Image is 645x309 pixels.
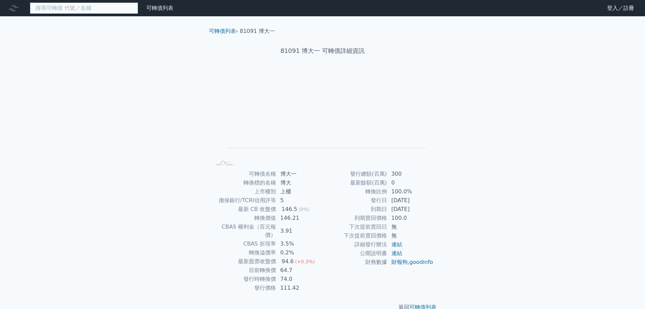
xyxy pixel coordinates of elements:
[323,240,387,249] td: 詳細發行辦法
[387,231,434,240] td: 無
[280,257,295,266] div: 94.6
[212,266,276,275] td: 目前轉換價
[323,196,387,205] td: 發行日
[276,266,323,275] td: 64.7
[387,170,434,178] td: 300
[212,187,276,196] td: 上市櫃別
[602,3,640,14] a: 登入／註冊
[387,187,434,196] td: 100.0%
[323,187,387,196] td: 轉換比例
[276,284,323,292] td: 111.42
[276,248,323,257] td: 0.2%
[240,27,275,35] li: 81091 博大一
[212,239,276,248] td: CBAS 折現率
[203,46,442,56] h1: 81091 博大一 可轉債詳細資訊
[276,223,323,239] td: 3.91
[146,5,173,11] a: 可轉債列表
[391,259,408,265] a: 財報狗
[409,259,433,265] a: goodinfo
[391,241,402,248] a: 連結
[295,259,315,264] span: (+0.3%)
[30,2,138,14] input: 搜尋可轉債 代號／名稱
[276,170,323,178] td: 博大一
[323,205,387,214] td: 到期日
[212,196,276,205] td: 擔保銀行/TCRI信用評等
[391,250,402,256] a: 連結
[212,214,276,223] td: 轉換價值
[323,258,387,267] td: 財務數據
[276,239,323,248] td: 3.5%
[387,178,434,187] td: 0
[387,214,434,223] td: 100.0
[222,77,426,158] g: Chart
[323,249,387,258] td: 公開說明書
[212,178,276,187] td: 轉換標的名稱
[209,27,238,35] li: ›
[276,214,323,223] td: 146.21
[323,178,387,187] td: 最新餘額(百萬)
[387,258,434,267] td: ,
[276,187,323,196] td: 上櫃
[276,196,323,205] td: 5
[212,284,276,292] td: 發行價格
[299,207,310,212] span: (0%)
[387,196,434,205] td: [DATE]
[276,178,323,187] td: 博大
[276,275,323,284] td: 74.0
[212,205,276,214] td: 最新 CB 收盤價
[212,223,276,239] td: CBAS 權利金（百元報價）
[209,28,236,34] a: 可轉債列表
[323,231,387,240] td: 下次提前賣回價格
[212,275,276,284] td: 發行時轉換價
[212,248,276,257] td: 轉換溢價率
[280,205,299,213] div: 146.5
[323,170,387,178] td: 發行總額(百萬)
[323,214,387,223] td: 到期賣回價格
[323,223,387,231] td: 下次提前賣回日
[212,257,276,266] td: 最新股票收盤價
[387,205,434,214] td: [DATE]
[212,170,276,178] td: 可轉債名稱
[387,223,434,231] td: 無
